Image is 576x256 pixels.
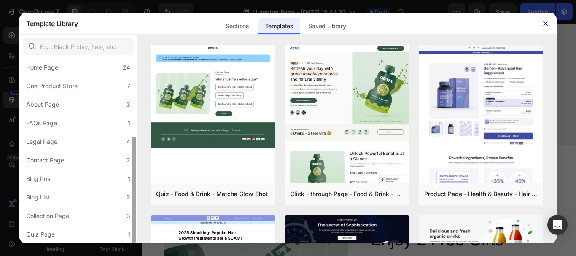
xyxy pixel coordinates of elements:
[424,189,538,199] div: Product Page - Health & Beauty - Hair Supplement
[127,81,130,91] div: 7
[219,18,256,35] div: Sections
[151,45,275,148] img: quiz-1.png
[123,62,130,73] div: 24
[127,192,130,202] div: 2
[26,118,57,128] div: FAQs Page
[302,18,353,35] div: Saved Library
[26,62,58,73] div: Home Page
[26,229,55,240] div: Quiz Page
[26,81,78,91] div: One Product Store
[127,155,130,165] div: 2
[26,100,59,110] div: About Page
[127,211,130,221] div: 3
[26,155,64,165] div: Contact Page
[26,192,50,202] div: Blog List
[128,118,130,128] div: 1
[23,38,134,55] input: E.g.: Black Friday, Sale, etc.
[547,215,568,235] div: Open Intercom Messenger
[127,100,130,110] div: 3
[156,189,268,199] div: Quiz - Food & Drink - Matcha Glow Shot
[127,137,130,147] div: 4
[258,18,300,35] div: Templates
[26,211,69,221] div: Collection Page
[267,191,343,203] p: Extra gifts, extra joy
[26,13,78,35] h2: Template Library
[290,189,404,199] div: Click - through Page - Food & Drink - Matcha Glow Shot
[26,174,52,184] div: Blog Post
[26,137,57,147] div: Legal Page
[128,229,130,240] div: 1
[128,174,130,184] div: 1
